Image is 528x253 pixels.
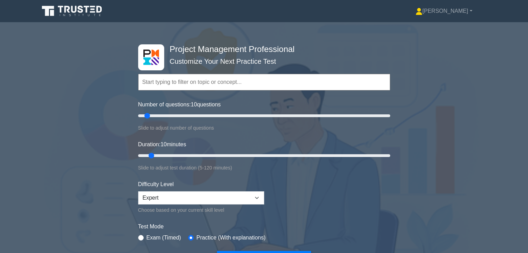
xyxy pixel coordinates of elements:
[138,124,390,132] div: Slide to adjust number of questions
[160,141,167,147] span: 10
[138,101,221,109] label: Number of questions: questions
[138,164,390,172] div: Slide to adjust test duration (5-120 minutes)
[138,140,186,149] label: Duration: minutes
[138,74,390,90] input: Start typing to filter on topic or concept...
[138,206,264,214] div: Choose based on your current skill level
[191,102,197,107] span: 10
[167,44,356,54] h4: Project Management Professional
[138,180,174,189] label: Difficulty Level
[138,223,390,231] label: Test Mode
[196,234,266,242] label: Practice (With explanations)
[146,234,181,242] label: Exam (Timed)
[399,4,489,18] a: [PERSON_NAME]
